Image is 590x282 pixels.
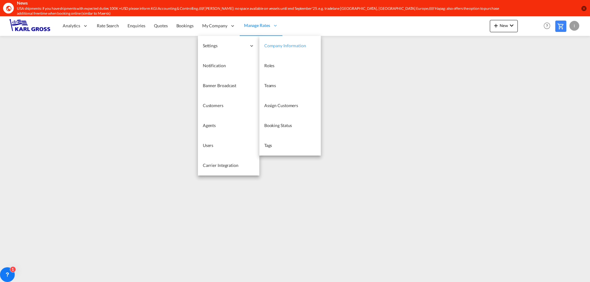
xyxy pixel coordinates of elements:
[97,23,119,28] span: Rate Search
[198,36,259,56] div: Settings
[542,21,555,32] div: Help
[264,43,306,48] span: Company Information
[542,21,552,31] span: Help
[259,116,321,136] a: Booking Status
[17,6,499,17] div: USA shipments: if you have shipments with expected duties 100K +USD please inform KGI Accounting ...
[176,23,194,28] span: Bookings
[198,156,259,176] a: Carrier Integration
[264,83,276,88] span: Teams
[123,16,150,36] a: Enquiries
[202,23,227,29] span: My Company
[264,103,298,108] span: Assign Customers
[203,63,226,68] span: Notification
[154,23,167,28] span: Quotes
[150,16,172,36] a: Quotes
[198,116,259,136] a: Agents
[58,16,92,36] div: Analytics
[63,23,80,29] span: Analytics
[264,63,275,68] span: Roles
[264,143,272,148] span: Tags
[198,96,259,116] a: Customers
[244,22,270,29] span: Manage Rates
[198,16,240,36] div: My Company
[492,23,515,28] span: New
[9,19,51,33] img: 3269c73066d711f095e541db4db89301.png
[259,36,321,56] a: Company Information
[569,21,579,31] div: I
[198,76,259,96] a: Banner Broadcast
[259,76,321,96] a: Teams
[92,16,123,36] a: Rate Search
[259,56,321,76] a: Roles
[240,16,282,36] div: Manage Rates
[203,143,214,148] span: Users
[198,56,259,76] a: Notification
[508,22,515,29] md-icon: icon-chevron-down
[581,5,587,11] button: icon-close-circle
[172,16,198,36] a: Bookings
[203,43,246,49] span: Settings
[259,136,321,156] a: Tags
[259,96,321,116] a: Assign Customers
[264,123,292,128] span: Booking Status
[492,22,500,29] md-icon: icon-plus 400-fg
[203,123,216,128] span: Agents
[128,23,145,28] span: Enquiries
[490,20,518,32] button: icon-plus 400-fgNewicon-chevron-down
[6,5,12,11] md-icon: icon-earth
[203,103,223,108] span: Customers
[198,136,259,156] a: Users
[203,163,238,168] span: Carrier Integration
[203,83,236,88] span: Banner Broadcast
